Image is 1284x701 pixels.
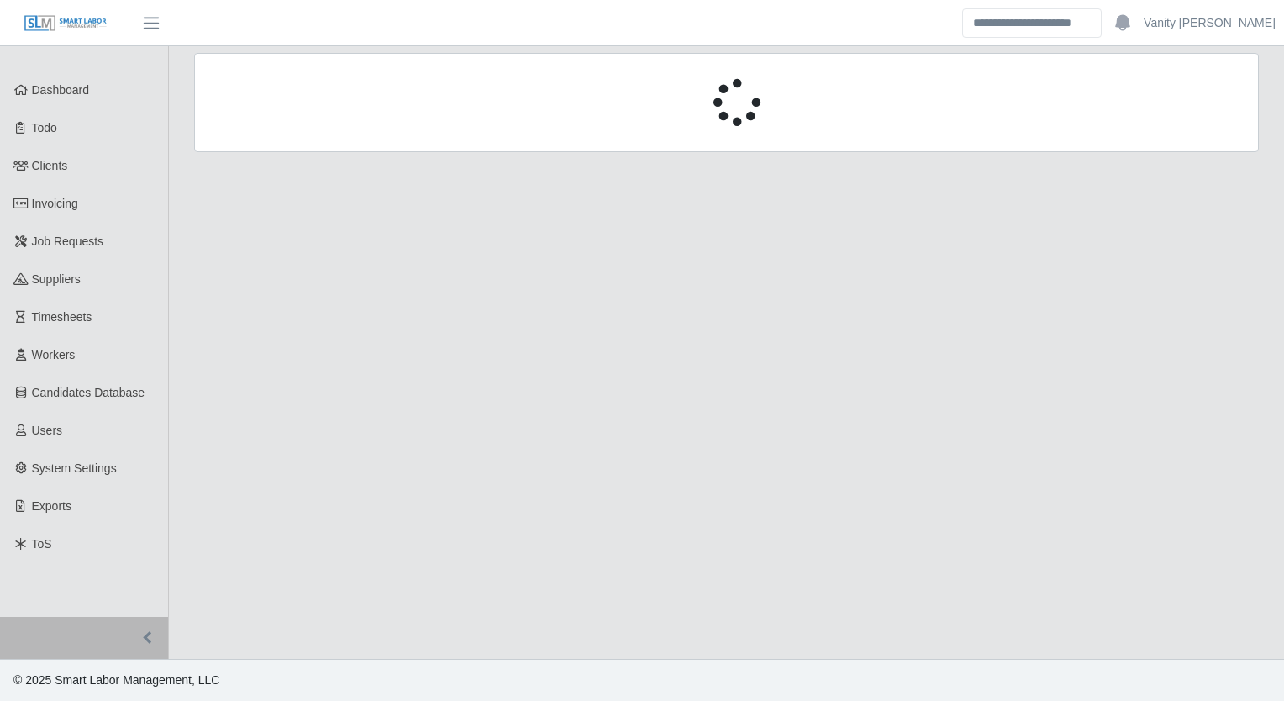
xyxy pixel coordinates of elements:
img: SLM Logo [24,14,108,33]
span: Clients [32,159,68,172]
span: ToS [32,537,52,551]
span: Dashboard [32,83,90,97]
span: Users [32,424,63,437]
a: Vanity [PERSON_NAME] [1144,14,1276,32]
span: Suppliers [32,272,81,286]
span: Timesheets [32,310,92,324]
span: Candidates Database [32,386,145,399]
span: Exports [32,499,71,513]
span: System Settings [32,461,117,475]
span: © 2025 Smart Labor Management, LLC [13,673,219,687]
span: Todo [32,121,57,134]
span: Invoicing [32,197,78,210]
input: Search [962,8,1102,38]
span: Job Requests [32,235,104,248]
span: Workers [32,348,76,361]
